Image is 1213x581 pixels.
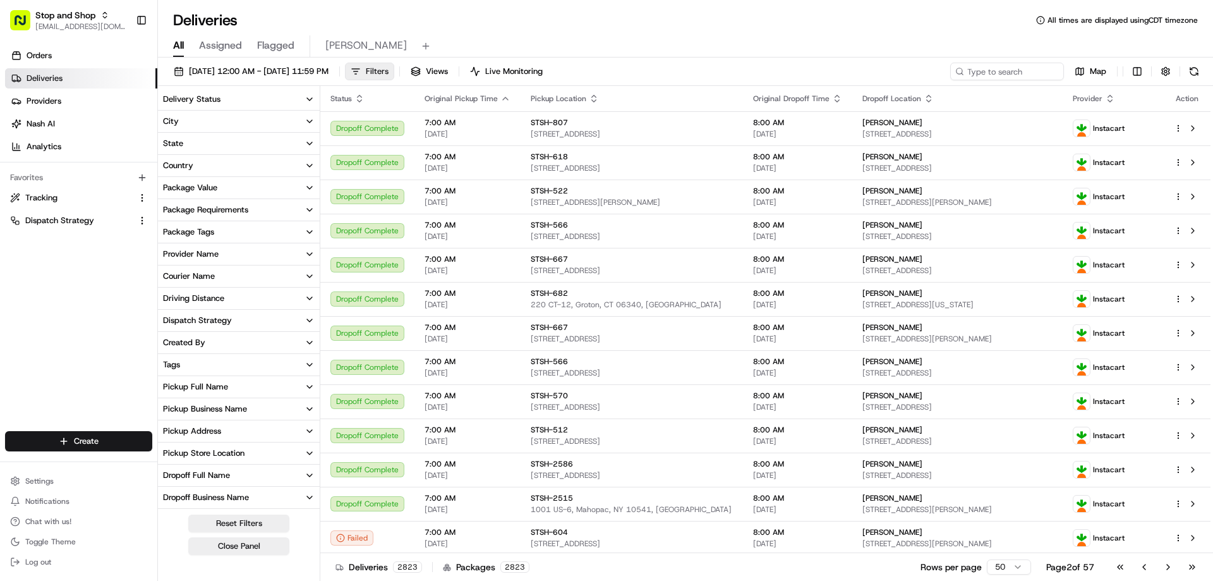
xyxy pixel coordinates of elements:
span: [DATE] [753,470,842,480]
span: Create [74,436,99,447]
span: [DATE] [425,300,510,310]
span: [PERSON_NAME] [862,425,922,435]
span: Original Pickup Time [425,94,498,104]
button: Package Requirements [158,199,320,221]
span: [DATE] [425,163,510,173]
span: 7:00 AM [425,118,510,128]
button: Stop and Shop [35,9,95,21]
span: Instacart [1093,431,1125,441]
span: [DATE] [425,505,510,515]
span: [PERSON_NAME] [862,493,922,503]
span: STSH-667 [531,322,568,333]
span: [STREET_ADDRESS] [862,129,1053,139]
span: Live Monitoring [485,66,543,77]
span: [DATE] [753,197,842,207]
a: Nash AI [5,114,157,134]
div: City [163,116,179,127]
span: 8:00 AM [753,425,842,435]
button: [DATE] 12:00 AM - [DATE] 11:59 PM [168,63,334,80]
div: Pickup Store Location [163,448,244,459]
span: [DATE] [753,505,842,515]
span: Instacart [1093,192,1125,202]
button: City [158,111,320,132]
span: [PERSON_NAME] [862,288,922,298]
span: Instacart [1093,123,1125,133]
span: Assigned [199,38,242,53]
span: [DATE] [753,539,842,549]
span: 8:00 AM [753,357,842,367]
span: STSH-667 [531,254,568,264]
p: Rows per page [920,561,982,573]
div: Favorites [5,168,152,188]
span: 8:00 AM [753,118,842,128]
div: Page 2 of 57 [1046,561,1094,573]
div: State [163,138,183,149]
span: Status [330,94,352,104]
div: Delivery Status [163,94,220,105]
img: profile_instacart_ahold_partner.png [1073,530,1090,546]
span: Instacart [1093,533,1125,543]
span: [PERSON_NAME] [862,459,922,469]
button: Pickup Business Name [158,398,320,420]
span: Settings [25,476,54,486]
button: Created By [158,332,320,353]
span: STSH-807 [531,118,568,128]
span: Instacart [1093,226,1125,236]
span: STSH-522 [531,186,568,196]
span: 8:00 AM [753,186,842,196]
span: STSH-566 [531,357,568,367]
span: [STREET_ADDRESS] [531,402,733,412]
span: [STREET_ADDRESS] [531,129,733,139]
button: Tags [158,354,320,376]
span: 7:00 AM [425,288,510,298]
span: Providers [27,95,61,107]
img: profile_instacart_ahold_partner.png [1073,291,1090,307]
span: Instacart [1093,396,1125,407]
span: STSH-682 [531,288,568,298]
div: Pickup Business Name [163,403,247,415]
button: Failed [330,530,373,546]
span: 7:00 AM [425,254,510,264]
span: [STREET_ADDRESS] [531,334,733,344]
span: 7:00 AM [425,152,510,162]
span: [DATE] [753,402,842,412]
span: 7:00 AM [425,425,510,435]
span: [PERSON_NAME] [862,322,922,333]
span: 8:00 AM [753,322,842,333]
span: Pickup Location [531,94,586,104]
span: [STREET_ADDRESS] [862,436,1053,446]
button: Refresh [1185,63,1203,80]
span: 8:00 AM [753,152,842,162]
span: [DATE] [425,197,510,207]
button: Dispatch Strategy [5,211,152,231]
span: Toggle Theme [25,537,76,547]
span: 7:00 AM [425,527,510,537]
span: 8:00 AM [753,459,842,469]
button: Create [5,431,152,451]
span: 7:00 AM [425,459,510,469]
span: [STREET_ADDRESS] [862,163,1053,173]
button: Toggle Theme [5,533,152,551]
span: [STREET_ADDRESS] [531,470,733,480]
span: [STREET_ADDRESS] [862,231,1053,242]
span: [PERSON_NAME] [862,527,922,537]
span: Instacart [1093,157,1125,168]
span: [DATE] [753,129,842,139]
button: Start new chat [215,125,230,140]
button: Dropoff Full Name [158,465,320,486]
img: profile_instacart_ahold_partner.png [1073,223,1090,239]
div: Dispatch Strategy [163,315,232,326]
span: 8:00 AM [753,220,842,230]
span: Analytics [27,141,61,152]
span: Notifications [25,496,69,506]
div: Pickup Address [163,425,221,437]
span: 8:00 AM [753,254,842,264]
span: [PERSON_NAME] [862,357,922,367]
span: 7:00 AM [425,322,510,333]
a: Orders [5,46,157,66]
span: Knowledge Base [25,183,97,196]
button: Filters [345,63,394,80]
button: Driving Distance [158,288,320,309]
span: [DATE] [753,436,842,446]
span: [DATE] 12:00 AM - [DATE] 11:59 PM [189,66,329,77]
